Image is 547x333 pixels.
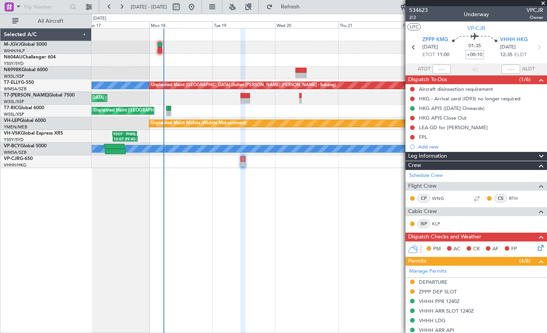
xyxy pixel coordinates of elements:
[4,144,47,148] a: VP-BCYGlobal 5000
[408,207,437,216] span: Cabin Crew
[454,245,460,253] span: AC
[432,195,449,202] a: WNG
[492,245,499,253] span: AF
[409,172,443,180] a: Schedule Crew
[23,1,68,13] input: Trip Number
[4,106,18,110] span: T7-RIC
[338,21,401,28] div: Thu 21
[437,51,449,59] span: 11:00
[125,132,136,136] div: PHNL
[527,6,543,14] span: VPCJR
[4,131,63,136] a: VH-VSKGlobal Express XRS
[149,21,212,28] div: Mon 18
[500,43,516,51] span: [DATE]
[419,308,474,314] div: VHHH ARR SLOT 1240Z
[422,43,438,51] span: [DATE]
[500,36,528,44] span: VHHH HKG
[408,257,426,266] span: Permits
[422,51,435,59] span: ETOT
[4,61,23,67] a: YSSY/SYD
[469,42,481,50] span: 01:35
[4,93,75,98] a: T7-[PERSON_NAME]Global 7500
[151,118,247,129] div: Unplanned Maint Wichita (Wichita Mid-continent)
[4,68,48,72] a: N8998KGlobal 6000
[419,288,457,295] div: ZPPP DEP SLOT
[4,55,23,60] span: N604AU
[4,99,24,105] a: WSSL/XSP
[4,162,27,168] a: VHHH/HKG
[408,75,447,84] span: Dispatch To-Dos
[4,55,56,60] a: N604AUChallenger 604
[500,51,512,59] span: 12:35
[522,65,535,73] span: ALDT
[419,115,467,121] div: HKG APIS Close Out
[4,124,27,130] a: YMEN/MEB
[4,157,20,161] span: VP-CJR
[4,86,27,92] a: WMSA/SZB
[212,21,275,28] div: Tue 19
[409,6,428,14] span: 534623
[4,131,21,136] span: VH-VSK
[4,157,33,161] a: VP-CJRG-650
[4,93,48,98] span: T7-[PERSON_NAME]
[409,14,428,21] span: 2/2
[419,134,427,140] div: FPL
[417,220,430,228] div: ISP
[4,68,22,72] span: N8998K
[4,118,20,123] span: VH-LEP
[131,3,167,10] span: [DATE] - [DATE]
[4,48,25,54] a: WIHH/HLP
[409,268,447,275] a: Manage Permits
[467,24,485,32] span: VP-CJR
[113,132,125,136] div: YSSY
[419,95,520,102] div: HKG - Arrival card (ID93) no longer required
[4,42,21,47] span: M-JGVJ
[419,317,445,324] div: VHHH LDG
[432,220,449,227] a: KLP
[418,65,430,73] span: ATOT
[93,15,106,22] div: [DATE]
[408,161,421,170] span: Crew
[418,143,543,150] div: Add new
[4,118,46,123] a: VH-LEPGlobal 6000
[401,21,464,28] div: Fri 22
[4,73,24,79] a: WSSL/XSP
[4,144,20,148] span: VP-BCY
[417,194,430,203] div: CP
[419,279,447,285] div: DEPARTURE
[464,10,489,18] div: Underway
[527,14,543,21] span: Owner
[113,137,125,141] div: 10:07 Z
[4,80,34,85] a: T7-ELLYG-550
[4,106,44,110] a: T7-RICGlobal 6000
[514,51,527,59] span: ELDT
[519,257,530,265] span: (4/6)
[419,86,493,92] div: Aircraft disinsection requirement
[511,245,517,253] span: FP
[263,1,309,13] button: Refresh
[87,21,150,28] div: Sun 17
[151,80,336,91] div: Unplanned Maint [GEOGRAPHIC_DATA] (Sultan [PERSON_NAME] [PERSON_NAME] - Subang)
[509,195,526,202] a: RTH
[419,105,485,112] div: HKG APIS ([DATE] Onwards)
[4,42,47,47] a: M-JGVJGlobal 5000
[432,65,451,74] input: --:--
[407,23,421,30] button: UTC
[8,15,83,27] button: All Aircraft
[125,137,137,141] div: 19:40 Z
[473,245,480,253] span: CR
[433,245,441,253] span: PM
[419,298,460,305] div: VHHH PPR 1240Z
[275,21,338,28] div: Wed 20
[4,137,23,143] a: YSSY/SYD
[408,233,481,241] span: Dispatch Checks and Weather
[93,105,189,117] div: Unplanned Maint [GEOGRAPHIC_DATA] (Seletar)
[422,36,448,44] span: ZPPP KMG
[274,4,307,10] span: Refresh
[20,18,81,24] span: All Aircraft
[4,80,21,85] span: T7-ELLY
[4,112,24,117] a: WSSL/XSP
[494,194,507,203] div: CS
[408,152,447,161] span: Leg Information
[419,124,488,131] div: LEA GD for [PERSON_NAME]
